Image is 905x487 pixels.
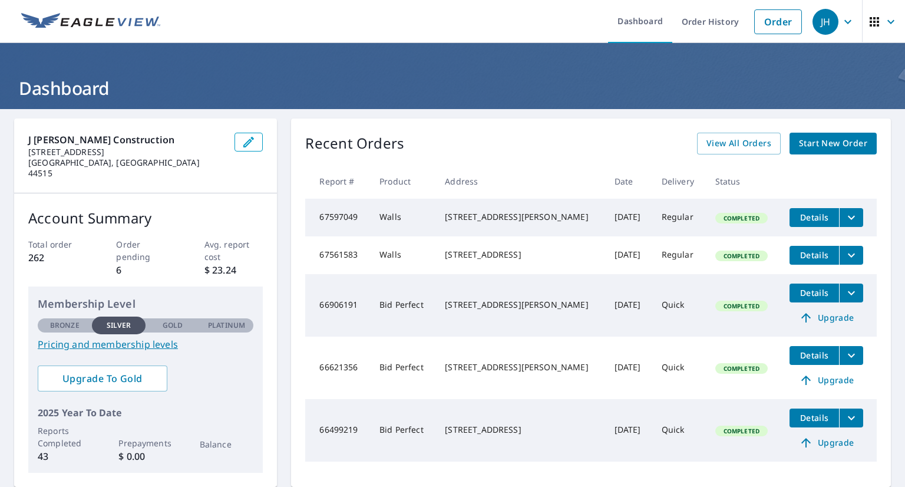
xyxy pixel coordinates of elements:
td: Bid Perfect [370,337,435,399]
p: 2025 Year To Date [38,406,253,420]
th: Date [605,164,652,199]
a: Start New Order [790,133,877,154]
button: filesDropdownBtn-66499219 [839,409,863,427]
h1: Dashboard [14,76,891,100]
td: Quick [652,274,706,337]
td: Bid Perfect [370,399,435,462]
td: 66621356 [305,337,370,399]
a: View All Orders [697,133,781,154]
img: EV Logo [21,13,160,31]
p: J [PERSON_NAME] Construction [28,133,225,147]
td: Quick [652,399,706,462]
th: Delivery [652,164,706,199]
button: filesDropdownBtn-67597049 [839,208,863,227]
button: detailsBtn-66621356 [790,346,839,365]
div: [STREET_ADDRESS][PERSON_NAME] [445,211,595,223]
td: 66906191 [305,274,370,337]
button: detailsBtn-66906191 [790,284,839,302]
span: Completed [716,364,767,373]
p: Gold [163,320,183,331]
div: [STREET_ADDRESS][PERSON_NAME] [445,361,595,373]
span: Details [797,350,832,361]
td: Walls [370,199,435,236]
th: Product [370,164,435,199]
p: [STREET_ADDRESS] [28,147,225,157]
p: Bronze [50,320,80,331]
p: 262 [28,251,87,265]
button: filesDropdownBtn-67561583 [839,246,863,265]
button: filesDropdownBtn-66906191 [839,284,863,302]
td: Regular [652,199,706,236]
th: Status [706,164,781,199]
p: Prepayments [118,437,173,449]
span: Details [797,249,832,261]
td: [DATE] [605,337,652,399]
span: View All Orders [706,136,771,151]
p: [GEOGRAPHIC_DATA], [GEOGRAPHIC_DATA] 44515 [28,157,225,179]
p: $ 23.24 [204,263,263,277]
a: Upgrade [790,433,863,452]
p: $ 0.00 [118,449,173,463]
td: Walls [370,236,435,274]
p: Total order [28,238,87,251]
a: Upgrade To Gold [38,366,167,391]
a: Upgrade [790,308,863,327]
p: Platinum [208,320,245,331]
p: Reports Completed [38,425,92,449]
th: Report # [305,164,370,199]
p: Order pending [116,238,175,263]
td: 67561583 [305,236,370,274]
span: Upgrade [797,373,856,387]
p: Silver [107,320,131,331]
button: detailsBtn-67597049 [790,208,839,227]
p: Account Summary [28,208,263,229]
div: [STREET_ADDRESS] [445,249,595,261]
td: [DATE] [605,199,652,236]
div: JH [812,9,838,35]
span: Completed [716,252,767,260]
a: Order [754,9,802,34]
th: Address [435,164,605,199]
button: filesDropdownBtn-66621356 [839,346,863,365]
a: Pricing and membership levels [38,337,253,351]
span: Completed [716,214,767,222]
span: Start New Order [799,136,867,151]
p: Membership Level [38,296,253,312]
span: Completed [716,302,767,310]
span: Completed [716,427,767,435]
p: 6 [116,263,175,277]
span: Details [797,412,832,423]
span: Upgrade To Gold [47,372,158,385]
td: Quick [652,337,706,399]
td: Regular [652,236,706,274]
button: detailsBtn-67561583 [790,246,839,265]
p: Avg. report cost [204,238,263,263]
div: [STREET_ADDRESS][PERSON_NAME] [445,299,595,311]
td: 67597049 [305,199,370,236]
td: [DATE] [605,274,652,337]
button: detailsBtn-66499219 [790,409,839,427]
td: [DATE] [605,399,652,462]
a: Upgrade [790,371,863,390]
td: [DATE] [605,236,652,274]
span: Upgrade [797,436,856,450]
p: Balance [200,438,254,450]
p: 43 [38,449,92,463]
p: Recent Orders [305,133,404,154]
span: Upgrade [797,311,856,325]
td: 66499219 [305,399,370,462]
span: Details [797,287,832,298]
td: Bid Perfect [370,274,435,337]
div: [STREET_ADDRESS] [445,424,595,436]
span: Details [797,212,832,223]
